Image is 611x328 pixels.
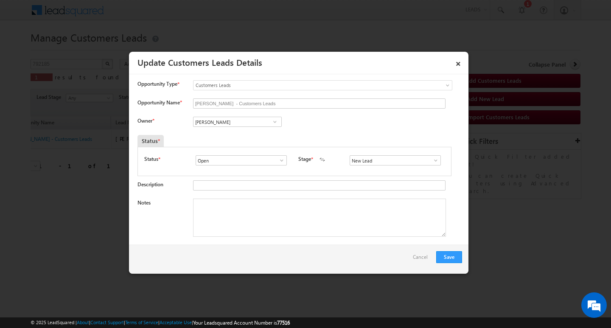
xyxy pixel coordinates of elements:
a: × [451,55,465,70]
a: Terms of Service [125,320,158,325]
label: Status [144,155,158,163]
a: Cancel [413,251,432,267]
a: Show All Items [269,118,280,126]
input: Type to Search [196,155,287,165]
img: d_60004797649_company_0_60004797649 [14,45,36,56]
span: 77516 [277,320,290,326]
div: Minimize live chat window [139,4,160,25]
textarea: Type your message and hit 'Enter' [11,78,155,254]
a: Acceptable Use [160,320,192,325]
a: Update Customers Leads Details [137,56,262,68]
span: © 2025 LeadSquared | | | | | [31,319,290,327]
span: Customers Leads [193,81,418,89]
div: Chat with us now [44,45,143,56]
label: Owner [137,118,154,124]
input: Type to Search [193,117,282,127]
a: Show All Items [274,156,285,165]
span: Your Leadsquared Account Number is [193,320,290,326]
a: Contact Support [90,320,124,325]
span: Opportunity Type [137,80,177,88]
div: Status [137,135,164,147]
a: About [77,320,89,325]
input: Type to Search [350,155,441,165]
label: Description [137,181,163,188]
label: Stage [298,155,311,163]
button: Save [436,251,462,263]
label: Notes [137,199,151,206]
em: Start Chat [115,261,154,273]
a: Show All Items [428,156,439,165]
label: Opportunity Name [137,99,182,106]
a: Customers Leads [193,80,452,90]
